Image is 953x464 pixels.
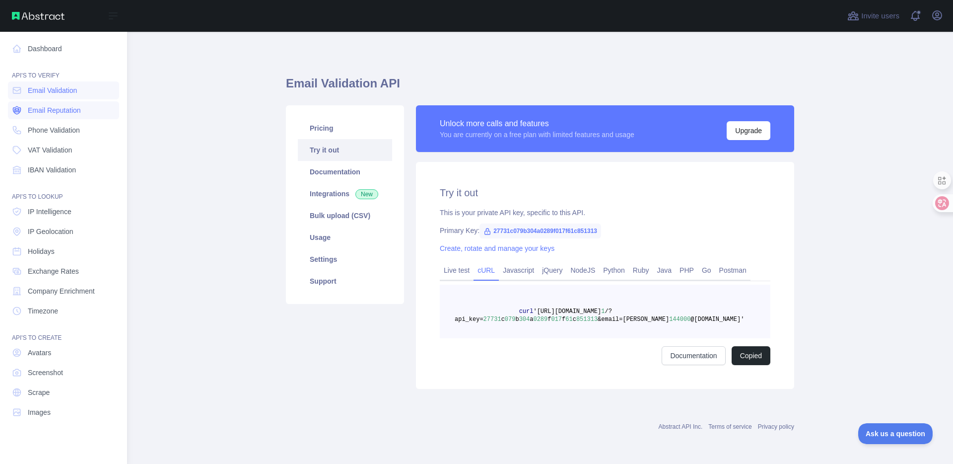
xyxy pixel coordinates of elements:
div: API'S TO LOOKUP [8,181,119,201]
a: Bulk upload (CSV) [298,205,392,227]
a: IP Geolocation [8,223,119,240]
a: Dashboard [8,40,119,58]
span: 079 [505,316,516,323]
a: Go [698,262,715,278]
span: a [530,316,533,323]
a: Exchange Rates [8,262,119,280]
span: curl [519,308,534,315]
div: Unlock more calls and features [440,118,634,130]
a: jQuery [538,262,566,278]
span: Invite users [861,10,899,22]
button: Copied [732,346,770,365]
a: IP Intelligence [8,203,119,221]
div: Primary Key: [440,226,770,235]
span: 144000 [669,316,690,323]
a: Phone Validation [8,121,119,139]
span: IP Intelligence [28,207,71,217]
a: Usage [298,227,392,248]
span: Phone Validation [28,125,80,135]
iframe: Toggle Customer Support [858,423,933,444]
div: This is your private API key, specific to this API. [440,208,770,218]
span: Company Enrichment [28,286,95,296]
a: Java [653,262,676,278]
span: VAT Validation [28,145,72,155]
span: 017 [551,316,562,323]
span: IP Geolocation [28,227,73,236]
span: 27731 [483,316,501,323]
a: Email Reputation [8,101,119,119]
span: New [355,189,378,199]
a: Javascript [499,262,538,278]
span: 61 [565,316,572,323]
span: Holidays [28,246,55,256]
span: Images [28,407,51,417]
a: IBAN Validation [8,161,119,179]
a: NodeJS [566,262,599,278]
a: Live test [440,262,474,278]
span: @[DOMAIN_NAME]' [690,316,744,323]
a: Scrape [8,384,119,401]
button: Invite users [845,8,901,24]
a: Avatars [8,344,119,362]
a: Settings [298,248,392,270]
h1: Email Validation API [286,76,794,99]
span: Timezone [28,306,58,316]
a: Pricing [298,117,392,139]
span: 304 [519,316,530,323]
a: Documentation [298,161,392,183]
a: Abstract API Inc. [659,423,703,430]
span: 1 [601,308,605,315]
span: Exchange Rates [28,266,79,276]
span: Scrape [28,387,50,397]
span: IBAN Validation [28,165,76,175]
a: Ruby [629,262,653,278]
div: API'S TO VERIFY [8,60,119,79]
span: f [547,316,551,323]
span: Email Validation [28,85,77,95]
a: Try it out [298,139,392,161]
img: Abstract API [12,12,65,20]
span: 27731c079b304a0289f017f61c851313 [479,224,601,238]
a: Privacy policy [758,423,794,430]
a: VAT Validation [8,141,119,159]
a: Create, rotate and manage your keys [440,244,554,252]
div: API'S TO CREATE [8,322,119,342]
a: PHP [676,262,698,278]
span: &email=[PERSON_NAME] [598,316,669,323]
span: f [562,316,565,323]
span: c [501,316,505,323]
a: Timezone [8,302,119,320]
a: Screenshot [8,364,119,382]
span: Avatars [28,348,51,358]
span: Screenshot [28,368,63,378]
a: Python [599,262,629,278]
a: Company Enrichment [8,282,119,300]
a: Integrations New [298,183,392,205]
a: Holidays [8,242,119,260]
span: 851313 [576,316,598,323]
button: Upgrade [727,121,770,140]
span: Email Reputation [28,105,81,115]
a: Email Validation [8,81,119,99]
span: c [573,316,576,323]
a: Terms of service [708,423,751,430]
h2: Try it out [440,186,770,200]
div: You are currently on a free plan with limited features and usage [440,130,634,140]
a: cURL [474,262,499,278]
span: 0289 [533,316,547,323]
span: '[URL][DOMAIN_NAME] [533,308,601,315]
a: Documentation [662,346,725,365]
a: Images [8,403,119,421]
a: Support [298,270,392,292]
span: b [515,316,519,323]
a: Postman [715,262,750,278]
